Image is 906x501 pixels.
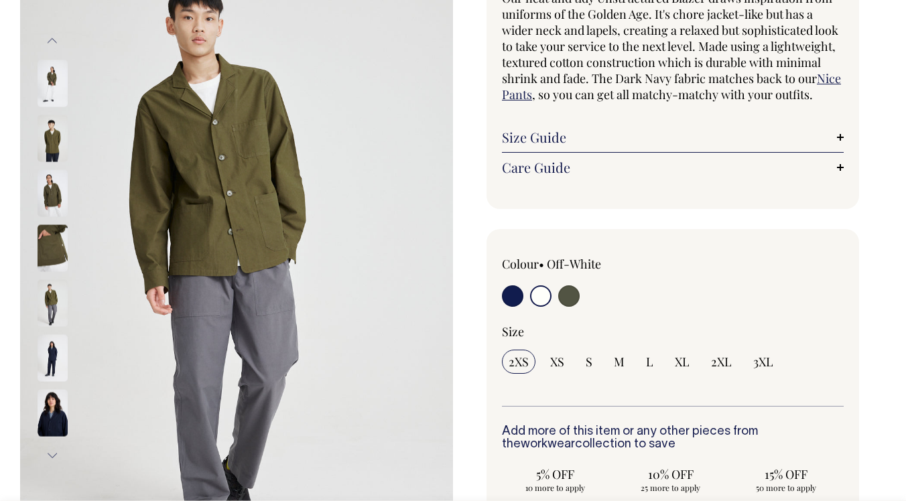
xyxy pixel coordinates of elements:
[42,26,62,56] button: Previous
[732,462,840,497] input: 15% OFF 50 more to apply
[502,462,609,497] input: 5% OFF 10 more to apply
[38,334,68,381] img: dark-navy
[739,466,833,482] span: 15% OFF
[739,482,833,493] span: 50 more to apply
[502,256,639,272] div: Colour
[38,60,68,106] img: olive
[668,350,696,374] input: XL
[646,354,653,370] span: L
[509,482,602,493] span: 10 more to apply
[38,389,68,436] img: dark-navy
[614,354,625,370] span: M
[617,462,724,497] input: 10% OFF 25 more to apply
[532,86,813,102] span: , so you can get all matchy-matchy with your outfits.
[543,350,571,374] input: XS
[521,439,575,450] a: workwear
[579,350,599,374] input: S
[502,159,844,175] a: Care Guide
[38,115,68,161] img: olive
[586,354,592,370] span: S
[509,466,602,482] span: 5% OFF
[753,354,773,370] span: 3XL
[747,350,780,374] input: 3XL
[502,425,844,452] h6: Add more of this item or any other pieces from the collection to save
[539,256,544,272] span: •
[38,279,68,326] img: olive
[38,224,68,271] img: olive
[502,129,844,145] a: Size Guide
[502,70,841,102] a: Nice Pants
[607,350,631,374] input: M
[38,169,68,216] img: olive
[704,350,738,374] input: 2XL
[547,256,601,272] label: Off-White
[550,354,564,370] span: XS
[624,466,718,482] span: 10% OFF
[675,354,690,370] span: XL
[42,440,62,470] button: Next
[502,350,535,374] input: 2XS
[711,354,732,370] span: 2XL
[624,482,718,493] span: 25 more to apply
[502,324,844,340] div: Size
[639,350,660,374] input: L
[509,354,529,370] span: 2XS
